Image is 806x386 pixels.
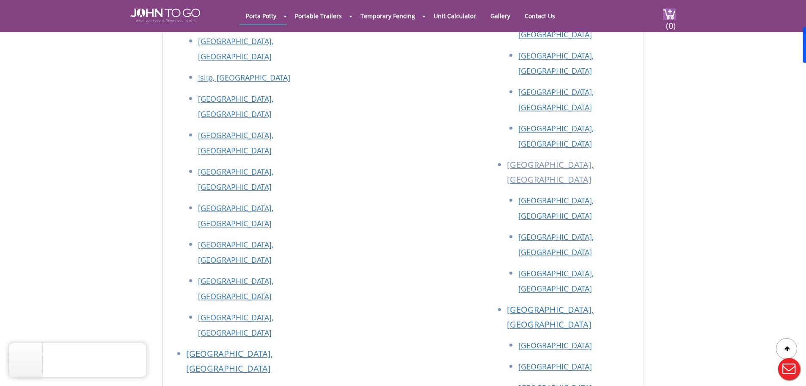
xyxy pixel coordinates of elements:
[518,232,594,257] a: [GEOGRAPHIC_DATA], [GEOGRAPHIC_DATA]
[198,94,273,119] a: [GEOGRAPHIC_DATA], [GEOGRAPHIC_DATA]
[198,312,273,338] a: [GEOGRAPHIC_DATA], [GEOGRAPHIC_DATA]
[239,8,283,24] a: Porta Potty
[518,361,592,372] a: [GEOGRAPHIC_DATA]
[518,50,594,76] a: [GEOGRAPHIC_DATA], [GEOGRAPHIC_DATA]
[518,195,594,221] a: [GEOGRAPHIC_DATA], [GEOGRAPHIC_DATA]
[198,239,273,265] a: [GEOGRAPHIC_DATA], [GEOGRAPHIC_DATA]
[198,72,290,83] a: Islip, [GEOGRAPHIC_DATA]
[186,348,273,374] a: [GEOGRAPHIC_DATA], [GEOGRAPHIC_DATA]
[772,352,806,386] button: Live Chat
[663,8,676,20] img: cart a
[507,304,594,330] a: [GEOGRAPHIC_DATA], [GEOGRAPHIC_DATA]
[198,276,273,301] a: [GEOGRAPHIC_DATA], [GEOGRAPHIC_DATA]
[354,8,421,24] a: Temporary Fencing
[518,123,594,149] a: [GEOGRAPHIC_DATA], [GEOGRAPHIC_DATA]
[198,130,273,156] a: [GEOGRAPHIC_DATA], [GEOGRAPHIC_DATA]
[518,8,561,24] a: Contact Us
[518,87,594,112] a: [GEOGRAPHIC_DATA], [GEOGRAPHIC_DATA]
[507,157,635,193] li: [GEOGRAPHIC_DATA], [GEOGRAPHIC_DATA]
[198,203,273,228] a: [GEOGRAPHIC_DATA], [GEOGRAPHIC_DATA]
[666,13,676,31] span: (0)
[198,167,273,192] a: [GEOGRAPHIC_DATA], [GEOGRAPHIC_DATA]
[198,36,273,61] a: [GEOGRAPHIC_DATA], [GEOGRAPHIC_DATA]
[427,8,482,24] a: Unit Calculator
[289,8,348,24] a: Portable Trailers
[518,268,594,294] a: [GEOGRAPHIC_DATA], [GEOGRAPHIC_DATA]
[130,8,200,22] img: JOHN to go
[484,8,517,24] a: Gallery
[518,340,592,350] a: [GEOGRAPHIC_DATA]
